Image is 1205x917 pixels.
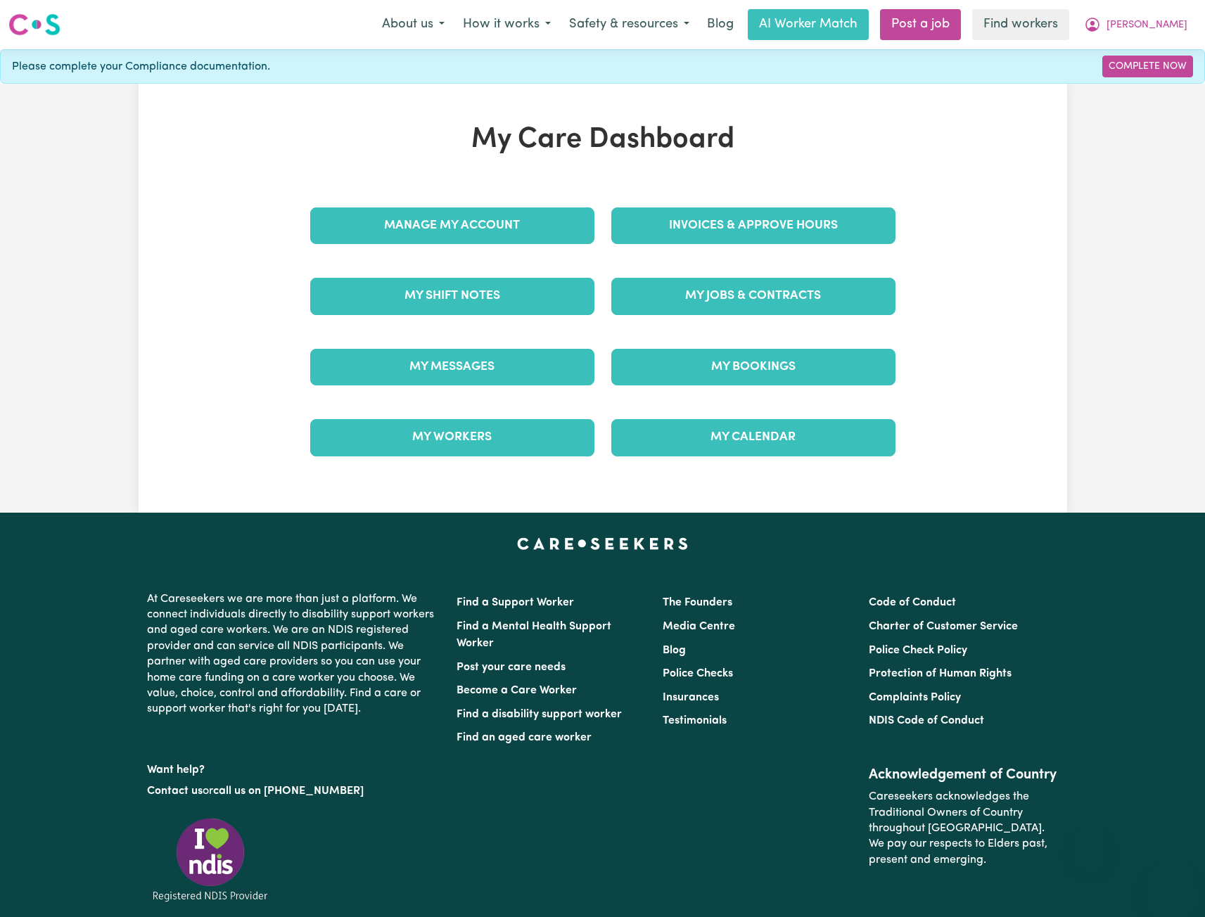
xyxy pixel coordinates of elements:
[457,732,592,743] a: Find an aged care worker
[1149,861,1194,906] iframe: Button to launch messaging window
[560,10,699,39] button: Safety & resources
[147,586,440,723] p: At Careseekers we are more than just a platform. We connect individuals directly to disability su...
[869,715,984,726] a: NDIS Code of Conduct
[869,645,967,656] a: Police Check Policy
[663,645,686,656] a: Blog
[147,816,274,904] img: Registered NDIS provider
[869,783,1058,873] p: Careseekers acknowledges the Traditional Owners of Country throughout [GEOGRAPHIC_DATA]. We pay o...
[748,9,869,40] a: AI Worker Match
[611,278,895,314] a: My Jobs & Contracts
[663,692,719,703] a: Insurances
[517,538,688,549] a: Careseekers home page
[1076,827,1104,855] iframe: Close message
[663,668,733,679] a: Police Checks
[457,621,611,649] a: Find a Mental Health Support Worker
[1107,18,1187,33] span: [PERSON_NAME]
[147,785,203,797] a: Contact us
[310,207,594,244] a: Manage My Account
[972,9,1069,40] a: Find workers
[1075,10,1197,39] button: My Account
[454,10,560,39] button: How it works
[310,419,594,456] a: My Workers
[869,692,961,703] a: Complaints Policy
[880,9,961,40] a: Post a job
[457,709,622,720] a: Find a disability support worker
[8,12,60,37] img: Careseekers logo
[663,597,732,608] a: The Founders
[869,597,956,608] a: Code of Conduct
[457,662,566,673] a: Post your care needs
[310,349,594,385] a: My Messages
[8,8,60,41] a: Careseekers logo
[457,597,574,608] a: Find a Support Worker
[457,685,577,696] a: Become a Care Worker
[869,668,1012,679] a: Protection of Human Rights
[611,419,895,456] a: My Calendar
[611,207,895,244] a: Invoices & Approve Hours
[310,278,594,314] a: My Shift Notes
[611,349,895,385] a: My Bookings
[147,757,440,778] p: Want help?
[663,621,735,632] a: Media Centre
[12,58,270,75] span: Please complete your Compliance documentation.
[699,9,742,40] a: Blog
[869,767,1058,783] h2: Acknowledgement of Country
[663,715,727,726] a: Testimonials
[1102,56,1193,77] a: Complete Now
[373,10,454,39] button: About us
[213,785,364,797] a: call us on [PHONE_NUMBER]
[869,621,1018,632] a: Charter of Customer Service
[147,778,440,804] p: or
[302,123,904,157] h1: My Care Dashboard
